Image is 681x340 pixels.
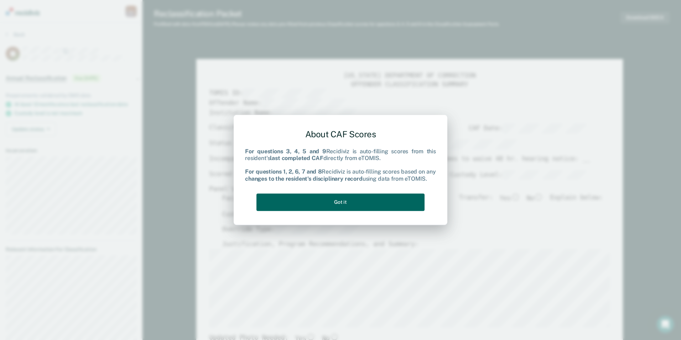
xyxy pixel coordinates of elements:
b: changes to the resident's disciplinary record [245,175,363,182]
b: For questions 3, 4, 5 and 9 [245,148,326,155]
button: Got it [256,193,425,211]
div: Recidiviz is auto-filling scores from this resident's directly from eTOMIS. Recidiviz is auto-fil... [245,148,436,182]
b: last completed CAF [270,155,323,161]
b: For questions 1, 2, 6, 7 and 8 [245,169,322,175]
div: About CAF Scores [245,123,436,145]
